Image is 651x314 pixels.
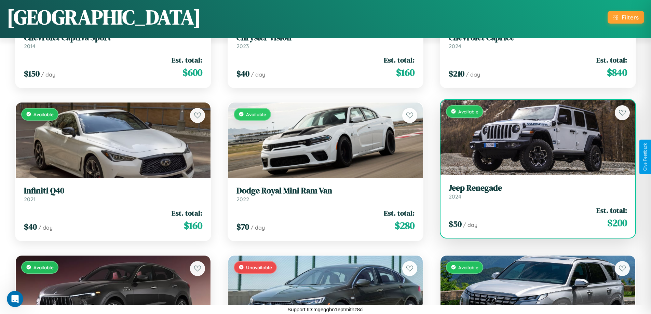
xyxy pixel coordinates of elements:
[236,33,415,50] a: Chrysler Vision2023
[33,264,54,270] span: Available
[24,196,36,203] span: 2021
[596,205,627,215] span: Est. total:
[449,183,627,193] h3: Jeep Renegade
[449,33,627,43] h3: Chevrolet Caprice
[287,305,364,314] p: Support ID: mgegghn1eptmithz8ci
[41,71,55,78] span: / day
[449,68,464,79] span: $ 210
[246,111,266,117] span: Available
[458,264,478,270] span: Available
[622,14,639,21] div: Filters
[608,11,644,24] button: Filters
[246,264,272,270] span: Unavailable
[449,183,627,200] a: Jeep Renegade2024
[236,43,249,50] span: 2023
[236,196,249,203] span: 2022
[236,221,249,232] span: $ 70
[7,291,23,307] iframe: Intercom live chat
[24,186,202,196] h3: Infiniti Q40
[596,55,627,65] span: Est. total:
[449,218,462,230] span: $ 50
[24,68,40,79] span: $ 150
[236,68,249,79] span: $ 40
[384,55,415,65] span: Est. total:
[643,143,648,171] div: Give Feedback
[458,109,478,114] span: Available
[184,219,202,232] span: $ 160
[172,208,202,218] span: Est. total:
[251,71,265,78] span: / day
[395,219,415,232] span: $ 280
[449,193,461,200] span: 2024
[24,186,202,203] a: Infiniti Q402021
[33,111,54,117] span: Available
[172,55,202,65] span: Est. total:
[463,221,477,228] span: / day
[236,186,415,196] h3: Dodge Royal Mini Ram Van
[236,186,415,203] a: Dodge Royal Mini Ram Van2022
[7,3,201,31] h1: [GEOGRAPHIC_DATA]
[24,33,202,43] h3: Chevrolet Captiva Sport
[250,224,265,231] span: / day
[607,216,627,230] span: $ 200
[607,66,627,79] span: $ 840
[38,224,53,231] span: / day
[384,208,415,218] span: Est. total:
[466,71,480,78] span: / day
[24,221,37,232] span: $ 40
[236,33,415,43] h3: Chrysler Vision
[24,33,202,50] a: Chevrolet Captiva Sport2014
[182,66,202,79] span: $ 600
[449,33,627,50] a: Chevrolet Caprice2024
[449,43,461,50] span: 2024
[24,43,36,50] span: 2014
[396,66,415,79] span: $ 160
